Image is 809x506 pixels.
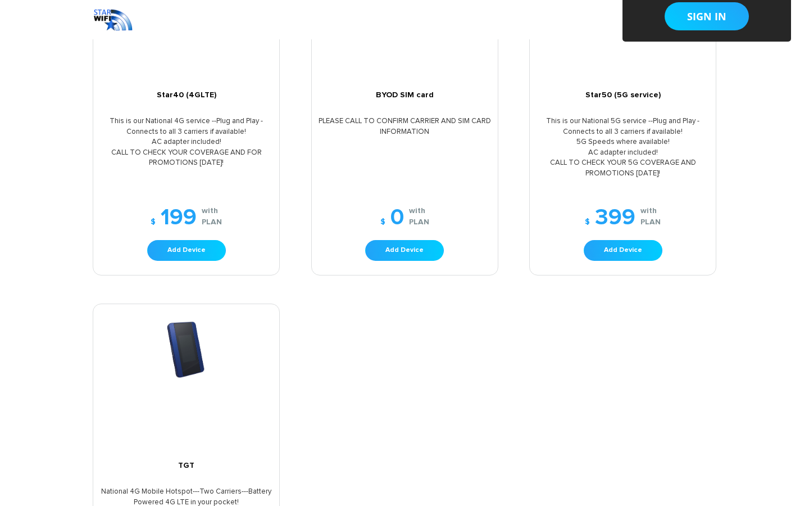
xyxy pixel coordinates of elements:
[584,240,662,261] a: Add Device
[640,205,661,216] i: with
[147,240,226,261] a: Add Device
[365,240,444,261] a: Add Device
[93,91,279,100] h5: Star40 (4GLTE)
[390,206,404,229] span: 0
[409,216,429,228] i: PLAN
[93,116,279,169] p: This is our National 4G service --Plug and Play -Connects to all 3 carriers if available! AC adap...
[93,8,133,31] img: StarWifi
[530,116,716,179] p: This is our National 5G service --Plug and Play -Connects to all 3 carriers if available! 5G Spee...
[640,216,661,228] i: PLAN
[202,205,222,216] i: with
[202,216,222,228] i: PLAN
[595,206,635,229] span: 399
[665,2,749,30] button: SIGN IN
[530,91,716,100] h5: Star50 (5G service)
[312,91,498,100] h5: BYOD SIM card
[151,218,156,226] span: $
[409,205,429,216] i: with
[161,206,197,229] span: 199
[93,462,279,470] h5: TGT
[380,218,385,226] span: $
[312,116,498,137] p: PLEASE CALL TO CONFIRM CARRIER AND SIM CARD INFORMATION
[585,218,590,226] span: $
